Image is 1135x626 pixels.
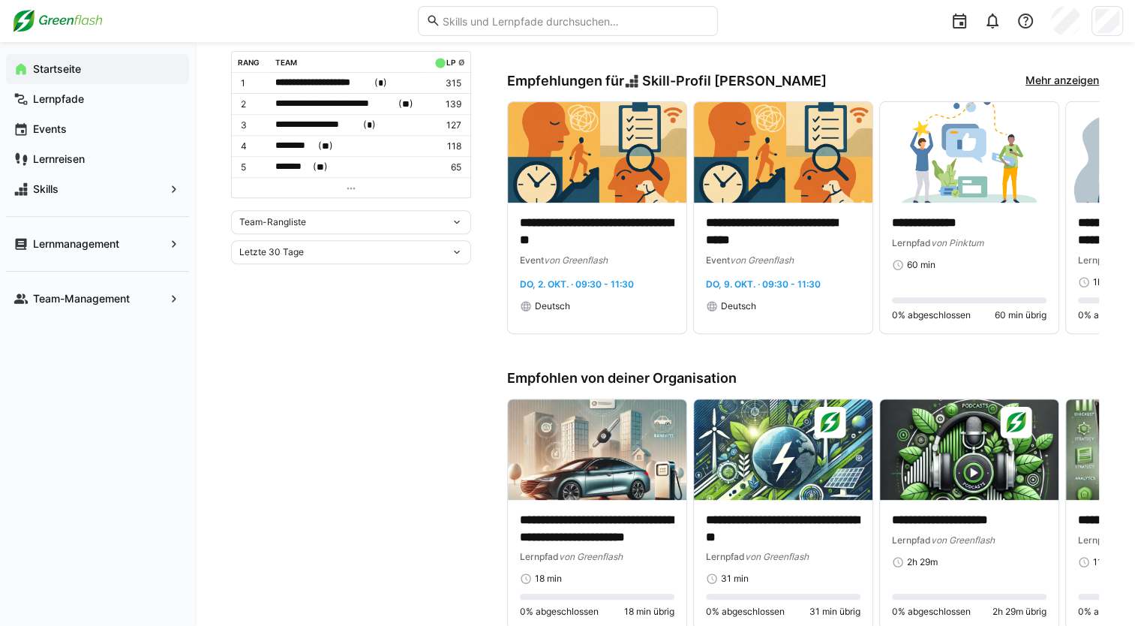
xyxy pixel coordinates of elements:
span: ( ) [318,138,333,154]
span: von Greenflash [544,254,608,266]
p: 118 [431,140,461,152]
span: ( ) [374,75,387,91]
span: Lernpfad [520,551,559,562]
img: image [694,399,872,500]
span: 0% abgeschlossen [706,606,785,618]
span: 18 min [535,573,562,585]
span: Lernpfad [892,534,931,546]
h3: Empfehlungen für [507,73,827,89]
div: Rang [238,58,260,67]
span: Deutsch [535,300,570,312]
h3: Empfohlen von deiner Organisation [507,370,1099,387]
span: Event [706,254,730,266]
span: von Greenflash [745,551,809,562]
img: image [508,102,686,203]
span: Lernpfad [1078,254,1117,266]
p: 65 [431,161,461,173]
span: Skill-Profil [PERSON_NAME] [642,73,827,89]
p: 315 [431,77,461,89]
span: Do, 9. Okt. · 09:30 - 11:30 [706,278,821,290]
span: von Greenflash [931,534,995,546]
span: von Greenflash [730,254,794,266]
img: image [508,399,686,500]
a: Mehr anzeigen [1025,73,1099,89]
span: Team-Rangliste [239,216,306,228]
div: Team [275,58,297,67]
input: Skills und Lernpfade durchsuchen… [440,14,709,28]
span: Deutsch [721,300,756,312]
span: 18 min übrig [624,606,674,618]
span: von Greenflash [559,551,623,562]
img: image [880,399,1058,500]
span: 31 min übrig [809,606,860,618]
p: 5 [241,161,263,173]
span: ( ) [313,159,328,175]
span: 0% abgeschlossen [892,309,971,321]
p: 2 [241,98,263,110]
span: von Pinktum [931,237,983,248]
div: LP [446,58,455,67]
span: Lernpfad [706,551,745,562]
a: ø [458,55,464,68]
p: 1 [241,77,263,89]
span: 31 min [721,573,749,585]
p: 4 [241,140,263,152]
span: 2h 29m übrig [992,606,1046,618]
p: 127 [431,119,461,131]
img: image [694,102,872,203]
p: 3 [241,119,263,131]
span: Event [520,254,544,266]
span: ( ) [363,117,376,133]
img: image [880,102,1058,203]
span: Lernpfad [1078,534,1117,546]
span: 60 min übrig [995,309,1046,321]
span: Lernpfad [892,237,931,248]
span: 0% abgeschlossen [892,606,971,618]
span: 11 min [1093,556,1119,568]
p: 139 [431,98,461,110]
span: 0% abgeschlossen [520,606,599,618]
span: Letzte 30 Tage [239,246,304,258]
span: ( ) [398,96,413,112]
span: Do, 2. Okt. · 09:30 - 11:30 [520,278,634,290]
span: 2h 29m [907,556,938,568]
span: 1h 10m [1093,276,1123,288]
span: 60 min [907,259,935,271]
